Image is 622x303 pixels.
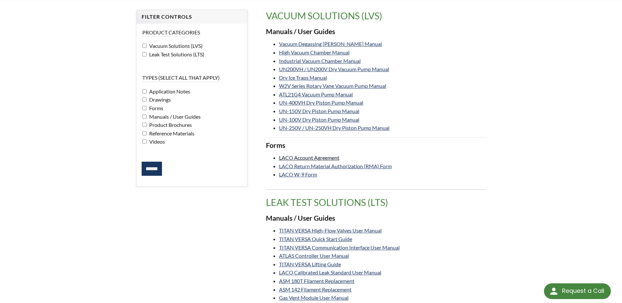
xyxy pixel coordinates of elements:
[279,171,317,177] a: LACO W-9 Form
[142,114,147,119] input: Manuals / User Guides
[279,163,392,169] a: LACO Return Material Authorization (RMA) Form
[279,286,351,293] a: ASM 142 Filament Replacement
[279,236,352,242] a: TITAN VERSA Quick Start Guide
[279,125,390,131] a: UN-250V / UN-250VH Dry Piston Pump Manual
[148,113,201,120] span: Manuals / User Guides
[266,214,486,223] h3: Manuals / User Guides
[142,44,147,48] input: Vacuum Solutions (LVS)
[279,58,361,64] a: Industrial Vacuum Chamber Manual
[279,278,354,284] a: ASM 180T Filament Replacement
[142,74,220,82] legend: Types (select all that apply)
[544,283,611,299] div: Request a Call
[142,97,147,102] input: Drawings
[279,269,381,275] a: LACO Calibrated Leak Standard User Manual
[562,283,604,298] div: Request a Call
[148,96,171,103] span: Drawings
[549,286,559,296] img: round button
[148,130,194,136] span: Reference Materials
[142,52,147,56] input: Leak Test Solutions (LTS)
[279,253,349,259] a: ATLAS Controller User Manual
[148,51,204,57] span: Leak Test Solutions (LTS)
[148,105,163,111] span: Forms
[279,99,363,106] a: UN-400VH Dry Piston Pump Manual
[279,49,350,55] a: High Vacuum Chamber Manual
[279,154,339,161] a: LACO Account Agreement
[142,139,147,144] input: Videos
[148,88,190,94] span: Application Notes
[266,10,382,21] span: translation missing: en.product_groups.Vacuum Solutions (LVS)
[266,197,388,208] span: translation missing: en.product_groups.Leak Test Solutions (LTS)
[279,116,359,123] a: UN-100V Dry Piston Pump Manual
[279,108,359,114] a: UN-150V Dry Piston Pump Manual
[142,89,147,93] input: Application Notes
[279,261,341,267] a: TITAN VERSA Lifting Guide
[142,29,200,36] legend: Product Categories
[279,294,349,301] a: Gas Vent Module User Manual
[266,141,486,150] h3: Forms
[279,74,327,81] a: Dry Ice Traps Manual
[142,106,147,110] input: Forms
[148,138,165,145] span: Videos
[142,13,242,20] h4: Filter Controls
[148,122,192,128] span: Product Brochures
[142,131,147,135] input: Reference Materials
[279,41,382,47] a: Vacuum Degassing [PERSON_NAME] Manual
[148,43,203,49] span: Vacuum Solutions (LVS)
[279,66,389,72] a: UN200VH / UN200V Dry Vacuum Pump Manual
[279,244,400,251] a: TITAN VERSA Communication Interface User Manual
[279,83,386,89] a: W2V Series Rotary Vane Vacuum Pump Manual
[279,91,353,97] a: ATL21G4 Vacuum Pump Manual
[266,27,486,36] h3: Manuals / User Guides
[142,123,147,127] input: Product Brochures
[279,227,382,233] a: TITAN VERSA High-Flow Valves User Manual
